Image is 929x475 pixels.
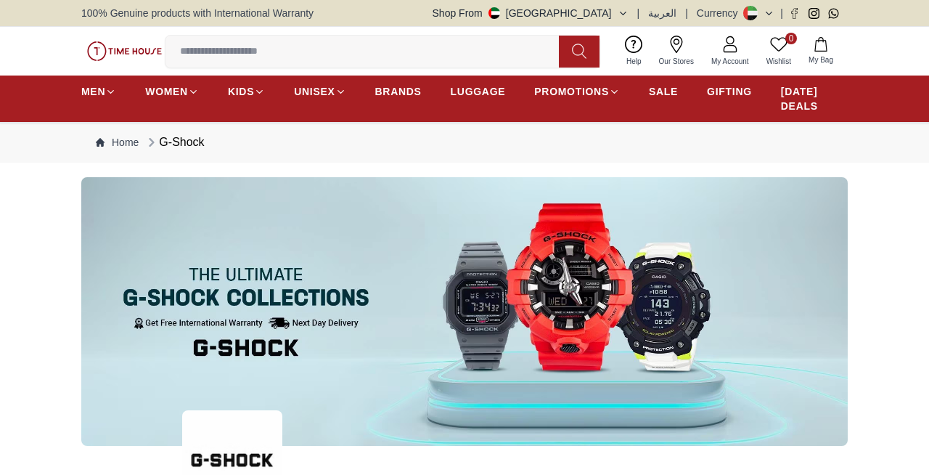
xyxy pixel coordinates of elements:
[781,84,848,113] span: [DATE] DEALS
[145,78,199,105] a: WOMEN
[375,84,422,99] span: BRANDS
[758,33,800,70] a: 0Wishlist
[433,6,629,20] button: Shop From[GEOGRAPHIC_DATA]
[294,78,345,105] a: UNISEX
[451,78,506,105] a: LUGGAGE
[781,78,848,119] a: [DATE] DEALS
[618,33,650,70] a: Help
[707,78,752,105] a: GIFTING
[648,6,676,20] button: العربية
[809,8,819,19] a: Instagram
[534,84,609,99] span: PROMOTIONS
[828,8,839,19] a: Whatsapp
[785,33,797,44] span: 0
[649,78,678,105] a: SALE
[145,84,188,99] span: WOMEN
[228,84,254,99] span: KIDS
[800,34,842,68] button: My Bag
[451,84,506,99] span: LUGGAGE
[780,6,783,20] span: |
[534,78,620,105] a: PROMOTIONS
[488,7,500,19] img: United Arab Emirates
[375,78,422,105] a: BRANDS
[81,122,848,163] nav: Breadcrumb
[685,6,688,20] span: |
[803,54,839,65] span: My Bag
[761,56,797,67] span: Wishlist
[650,33,703,70] a: Our Stores
[81,84,105,99] span: MEN
[649,84,678,99] span: SALE
[144,134,204,151] div: G-Shock
[707,84,752,99] span: GIFTING
[705,56,755,67] span: My Account
[96,135,139,150] a: Home
[621,56,647,67] span: Help
[87,41,162,60] img: ...
[637,6,640,20] span: |
[81,177,848,446] img: ...
[697,6,744,20] div: Currency
[653,56,700,67] span: Our Stores
[789,8,800,19] a: Facebook
[81,6,314,20] span: 100% Genuine products with International Warranty
[81,78,116,105] a: MEN
[228,78,265,105] a: KIDS
[294,84,335,99] span: UNISEX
